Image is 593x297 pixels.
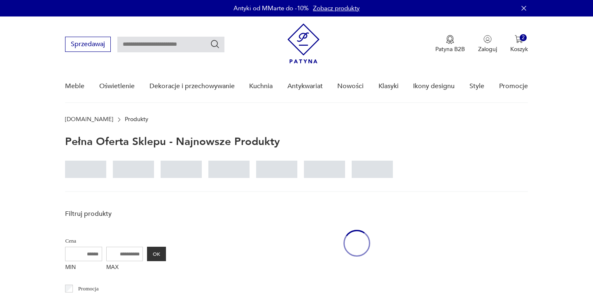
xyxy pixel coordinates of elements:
a: Zobacz produkty [313,4,360,12]
label: MAX [106,261,143,274]
a: Kuchnia [249,70,273,102]
p: Cena [65,236,166,246]
button: Patyna B2B [435,35,465,53]
p: Promocja [78,284,99,293]
img: Ikonka użytkownika [483,35,492,43]
a: Dekoracje i przechowywanie [149,70,235,102]
a: Sprzedawaj [65,42,111,48]
img: Ikona koszyka [515,35,523,43]
p: Patyna B2B [435,45,465,53]
p: Produkty [125,116,148,123]
button: Szukaj [210,39,220,49]
a: Ikony designu [413,70,455,102]
a: Style [469,70,484,102]
a: Meble [65,70,84,102]
p: Antyki od MMarte do -10% [233,4,309,12]
p: Zaloguj [478,45,497,53]
a: [DOMAIN_NAME] [65,116,113,123]
a: Klasyki [378,70,399,102]
a: Antykwariat [287,70,323,102]
a: Ikona medaluPatyna B2B [435,35,465,53]
label: MIN [65,261,102,274]
button: 2Koszyk [510,35,528,53]
div: 2 [520,34,527,41]
button: Zaloguj [478,35,497,53]
button: OK [147,247,166,261]
img: Patyna - sklep z meblami i dekoracjami vintage [287,23,320,63]
a: Promocje [499,70,528,102]
div: oval-loading [343,205,370,281]
img: Ikona medalu [446,35,454,44]
p: Filtruj produkty [65,209,166,218]
p: Koszyk [510,45,528,53]
h1: Pełna oferta sklepu - najnowsze produkty [65,136,280,147]
button: Sprzedawaj [65,37,111,52]
a: Nowości [337,70,364,102]
a: Oświetlenie [99,70,135,102]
